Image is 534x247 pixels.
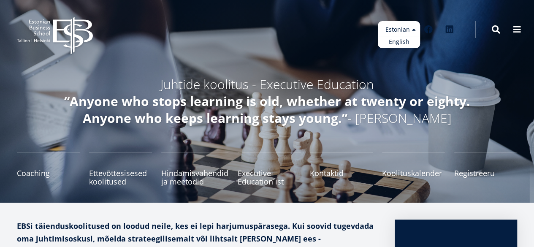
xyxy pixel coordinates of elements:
[17,169,80,177] span: Coaching
[238,169,301,186] span: Executive Education´ist
[310,152,373,186] a: Kontaktid
[382,169,445,177] span: Koolituskalender
[89,169,152,186] span: Ettevõttesisesed koolitused
[454,152,517,186] a: Registreeru
[161,152,228,186] a: Hindamisvahendid ja meetodid
[382,152,445,186] a: Koolituskalender
[454,169,517,177] span: Registreeru
[441,21,458,38] a: Linkedin
[89,152,152,186] a: Ettevõttesisesed koolitused
[310,169,373,177] span: Kontaktid
[17,152,80,186] a: Coaching
[43,76,491,93] h5: Juhtide koolitus - Executive Education
[378,36,420,48] a: English
[161,169,228,186] span: Hindamisvahendid ja meetodid
[43,93,491,127] h5: - [PERSON_NAME]
[64,92,470,127] em: “Anyone who stops learning is old, whether at twenty or eighty. Anyone who keeps learning stays y...
[238,152,301,186] a: Executive Education´ist
[420,21,437,38] a: Facebook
